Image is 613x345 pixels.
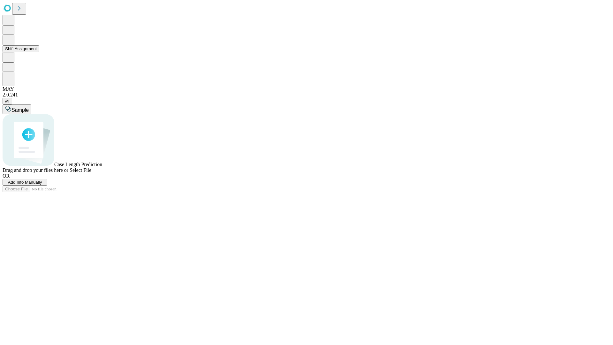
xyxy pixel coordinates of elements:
[3,45,39,52] button: Shift Assignment
[3,92,610,98] div: 2.0.241
[5,99,10,103] span: @
[3,104,31,114] button: Sample
[54,162,102,167] span: Case Length Prediction
[3,173,10,179] span: OR
[3,179,47,186] button: Add Info Manually
[8,180,42,185] span: Add Info Manually
[3,98,12,104] button: @
[11,107,29,113] span: Sample
[70,167,91,173] span: Select File
[3,167,68,173] span: Drag and drop your files here or
[3,86,610,92] div: MAY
